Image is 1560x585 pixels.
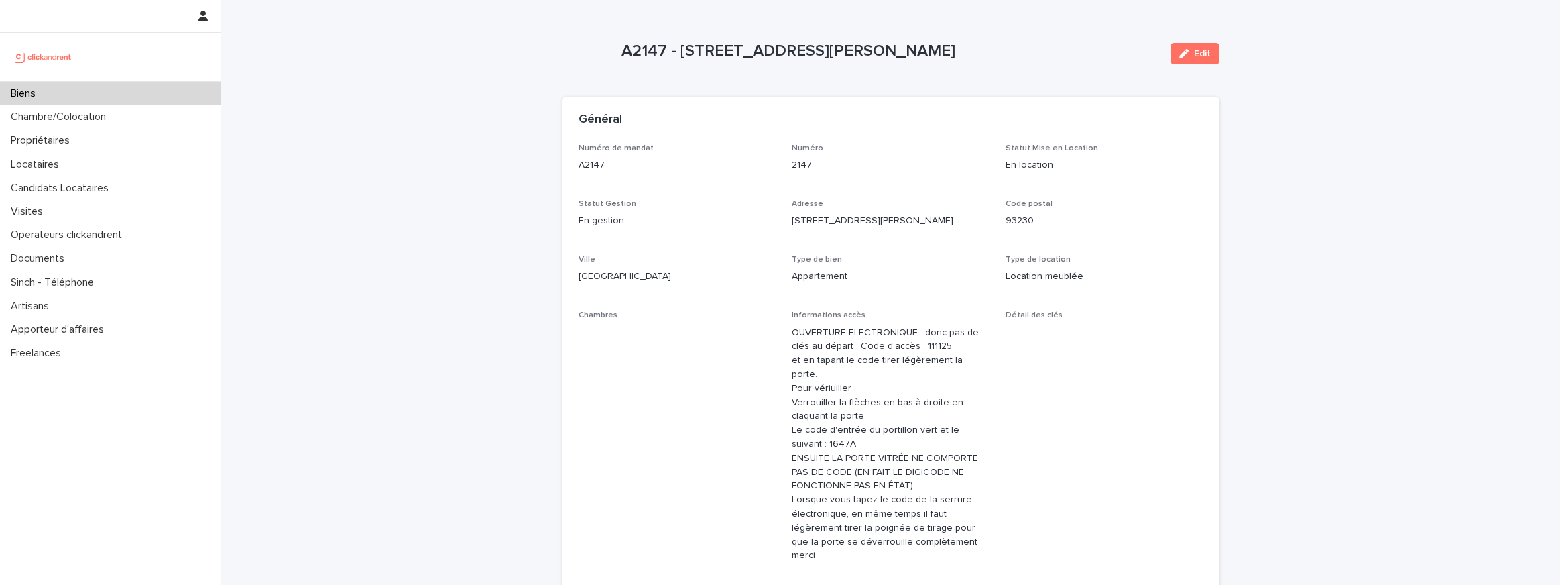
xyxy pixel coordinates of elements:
span: Numéro de mandat [579,144,654,152]
span: Informations accès [792,311,865,319]
span: Statut Mise en Location [1006,144,1098,152]
p: Appartement [792,270,989,284]
p: Location meublée [1006,270,1203,284]
span: Ville [579,256,595,264]
p: En location [1006,158,1203,172]
p: OUVERTURE ELECTRONIQUE : donc pas de clés au départ : Code d'accès : 111125 et en tapant le code ... [792,326,989,564]
p: Locataires [5,158,70,171]
span: Chambres [579,311,617,319]
span: Adresse [792,200,823,208]
span: Numéro [792,144,823,152]
span: Type de bien [792,256,842,264]
p: Artisans [5,300,60,313]
p: Apporteur d'affaires [5,323,115,336]
p: [GEOGRAPHIC_DATA] [579,270,776,284]
span: Edit [1194,49,1211,58]
p: A2147 [579,158,776,172]
p: Propriétaires [5,134,80,147]
span: Statut Gestion [579,200,636,208]
span: Détail des clés [1006,311,1063,319]
p: Sinch - Téléphone [5,276,105,289]
p: Biens [5,87,46,100]
p: Freelances [5,347,72,360]
img: UCB0brd3T0yccxBKYDjQ [11,44,76,70]
button: Edit [1171,43,1219,64]
p: 2147 [792,158,989,172]
p: 93230 [1006,214,1203,228]
span: Type de location [1006,256,1071,264]
p: Chambre/Colocation [5,111,117,123]
p: Operateurs clickandrent [5,229,133,242]
p: Visites [5,205,54,218]
p: En gestion [579,214,776,228]
p: - [579,326,776,340]
h2: Général [579,113,622,127]
span: Code postal [1006,200,1053,208]
p: A2147 - [STREET_ADDRESS][PERSON_NAME] [621,42,1160,61]
p: - [1006,326,1203,340]
p: Candidats Locataires [5,182,119,195]
p: Documents [5,252,75,265]
p: [STREET_ADDRESS][PERSON_NAME] [792,214,989,228]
